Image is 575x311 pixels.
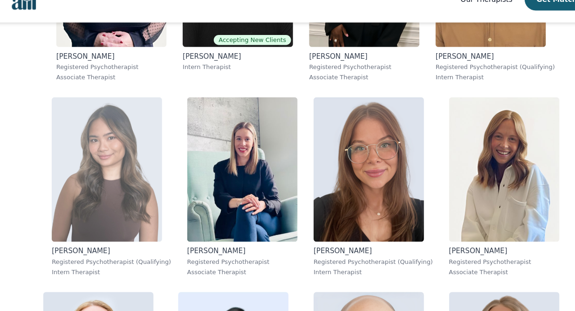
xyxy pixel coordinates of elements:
img: Andreann_Gosselin [178,112,280,247]
a: Noreen Clare_Tibudan[PERSON_NAME]Registered Psychotherapist (Qualifying)Intern Therapist [44,105,170,286]
p: [PERSON_NAME] [173,69,276,79]
a: Jessica_Mckenna[PERSON_NAME]Registered Psychotherapist (Qualifying)Intern Therapist [287,105,413,286]
p: [PERSON_NAME] [295,250,406,260]
button: Get Matched [491,11,560,32]
p: Registered Psychotherapist (Qualifying) [52,262,163,269]
a: Andreann_Gosselin[PERSON_NAME]Registered PsychotherapistAssociate Therapist [170,105,287,286]
p: Registered Psychotherapist [56,81,158,88]
p: [PERSON_NAME] [56,69,158,79]
a: Our Therapists [431,16,479,27]
img: Kelly_Kozluk [421,112,523,247]
p: Registered Psychotherapist (Qualifying) [295,262,406,269]
p: Associate Therapist [56,90,158,97]
p: Associate Therapist [291,90,393,97]
span: Our Therapists [431,18,479,25]
span: Accepting New Clients [202,55,274,64]
p: Registered Psychotherapist [421,262,523,269]
p: Registered Psychotherapist (Qualifying) [408,81,519,88]
p: [PERSON_NAME] [421,250,523,260]
p: Associate Therapist [421,271,523,278]
p: Intern Therapist [295,271,406,278]
p: [PERSON_NAME] [52,250,163,260]
p: Registered Psychotherapist [178,262,280,269]
p: [PERSON_NAME] [178,250,280,260]
a: Kelly_Kozluk[PERSON_NAME]Registered PsychotherapistAssociate Therapist [413,105,531,286]
p: Registered Psychotherapist [291,81,393,88]
p: Associate Therapist [178,271,280,278]
p: Intern Therapist [52,271,163,278]
img: Noreen Clare_Tibudan [52,112,154,247]
img: Jessica_Mckenna [295,112,397,247]
img: alli logo [15,12,37,31]
p: Intern Therapist [173,81,276,88]
p: [PERSON_NAME] [291,69,393,79]
p: Intern Therapist [408,90,519,97]
p: [PERSON_NAME] [408,69,519,79]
